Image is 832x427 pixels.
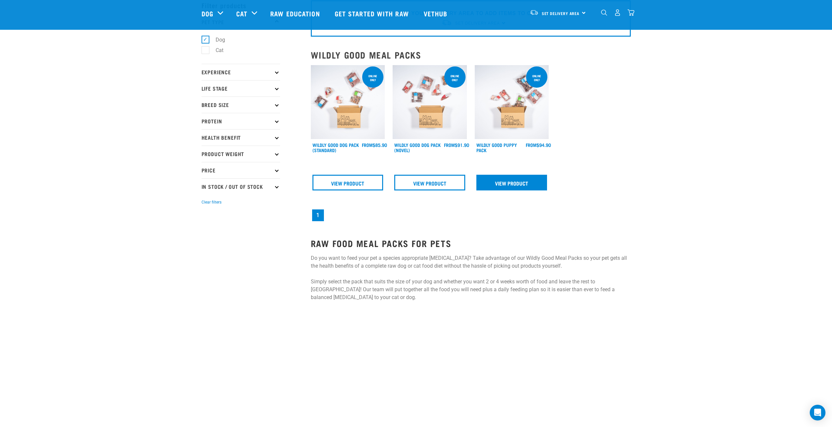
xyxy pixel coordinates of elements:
h2: Wildly Good Meal Packs [311,50,631,60]
a: View Product [394,175,465,190]
a: Wildly Good Dog Pack (Novel) [394,144,441,151]
a: View Product [312,175,383,190]
p: Product Weight [202,146,280,162]
label: Cat [205,46,226,54]
span: Set Delivery Area [542,12,580,14]
img: home-icon-1@2x.png [601,9,607,16]
p: Life Stage [202,80,280,97]
strong: RAW FOOD MEAL PACKS FOR PETS [311,240,451,245]
a: View Product [476,175,547,190]
a: Vethub [417,0,456,27]
label: Dog [205,36,228,44]
div: $85.90 [362,142,387,148]
p: Price [202,162,280,178]
img: home-icon@2x.png [628,9,634,16]
div: Open Intercom Messenger [810,405,825,420]
span: FROM [362,144,373,146]
img: Dog 0 2sec [311,65,385,139]
p: Breed Size [202,97,280,113]
p: Protein [202,113,280,129]
div: Online Only [444,71,466,85]
p: Health Benefit [202,129,280,146]
p: In Stock / Out Of Stock [202,178,280,195]
img: user.png [614,9,621,16]
div: Online Only [362,71,383,85]
p: Experience [202,64,280,80]
div: $94.90 [526,142,551,148]
span: FROM [444,144,455,146]
a: Wildly Good Dog Pack (Standard) [312,144,359,151]
nav: pagination [311,208,631,222]
a: Cat [236,9,247,18]
a: Raw Education [264,0,328,27]
a: Dog [202,9,213,18]
img: van-moving.png [530,9,539,15]
button: Clear filters [202,199,221,205]
div: Online Only [526,71,547,85]
p: Do you want to feed your pet a species appropriate [MEDICAL_DATA]? Take advantage of our Wildly G... [311,254,631,301]
span: FROM [526,144,537,146]
a: Wildly Good Puppy Pack [476,144,517,151]
a: Get started with Raw [328,0,417,27]
img: Dog Novel 0 2sec [393,65,467,139]
div: $91.90 [444,142,469,148]
img: Puppy 0 2sec [475,65,549,139]
a: Page 1 [312,209,324,221]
